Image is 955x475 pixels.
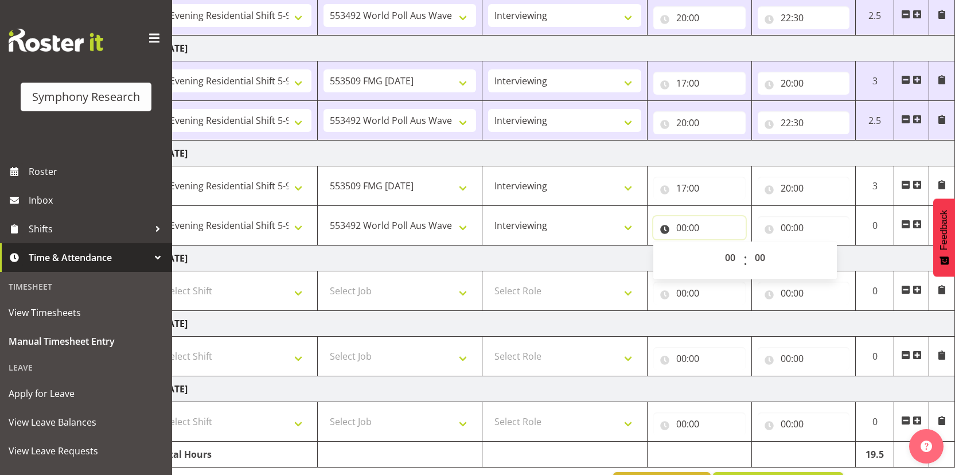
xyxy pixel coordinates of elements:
[153,246,955,271] td: [DATE]
[856,61,894,101] td: 3
[758,177,850,200] input: Click to select...
[653,111,746,134] input: Click to select...
[921,441,932,452] img: help-xxl-2.png
[3,437,169,465] a: View Leave Requests
[653,347,746,370] input: Click to select...
[653,216,746,239] input: Click to select...
[758,347,850,370] input: Click to select...
[653,72,746,95] input: Click to select...
[9,304,163,321] span: View Timesheets
[856,337,894,376] td: 0
[758,216,850,239] input: Click to select...
[939,210,949,250] span: Feedback
[758,412,850,435] input: Click to select...
[3,356,169,379] div: Leave
[856,101,894,141] td: 2.5
[153,442,318,468] td: Total Hours
[3,379,169,408] a: Apply for Leave
[933,198,955,277] button: Feedback - Show survey
[856,442,894,468] td: 19.5
[653,6,746,29] input: Click to select...
[9,333,163,350] span: Manual Timesheet Entry
[153,36,955,61] td: [DATE]
[758,6,850,29] input: Click to select...
[9,442,163,460] span: View Leave Requests
[856,206,894,246] td: 0
[653,412,746,435] input: Click to select...
[153,376,955,402] td: [DATE]
[3,298,169,327] a: View Timesheets
[758,282,850,305] input: Click to select...
[758,111,850,134] input: Click to select...
[29,249,149,266] span: Time & Attendance
[32,88,140,106] div: Symphony Research
[9,414,163,431] span: View Leave Balances
[153,141,955,166] td: [DATE]
[653,282,746,305] input: Click to select...
[9,385,163,402] span: Apply for Leave
[856,166,894,206] td: 3
[856,271,894,311] td: 0
[153,311,955,337] td: [DATE]
[29,163,166,180] span: Roster
[743,246,747,275] span: :
[856,402,894,442] td: 0
[29,220,149,237] span: Shifts
[29,192,166,209] span: Inbox
[9,29,103,52] img: Rosterit website logo
[653,177,746,200] input: Click to select...
[3,327,169,356] a: Manual Timesheet Entry
[3,408,169,437] a: View Leave Balances
[3,275,169,298] div: Timesheet
[758,72,850,95] input: Click to select...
